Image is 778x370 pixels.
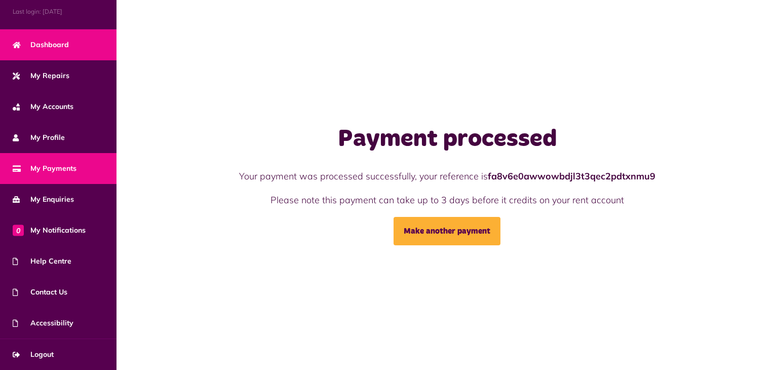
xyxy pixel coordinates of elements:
a: Make another payment [394,217,500,245]
span: My Payments [13,163,76,174]
strong: fa8v6e0awwowbdjl3t3qec2pdtxnmu9 [488,170,655,182]
p: Your payment was processed successfully, your reference is [222,169,673,183]
span: Last login: [DATE] [13,7,104,16]
span: My Enquiries [13,194,74,205]
span: Contact Us [13,287,67,298]
span: Accessibility [13,318,73,328]
span: My Notifications [13,225,86,236]
span: Help Centre [13,256,71,267]
span: My Accounts [13,101,73,112]
h1: Payment processed [222,125,673,154]
span: Dashboard [13,40,69,50]
span: Logout [13,349,54,360]
span: 0 [13,225,24,236]
span: My Repairs [13,70,69,81]
p: Please note this payment can take up to 3 days before it credits on your rent account [222,193,673,207]
span: My Profile [13,132,65,143]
